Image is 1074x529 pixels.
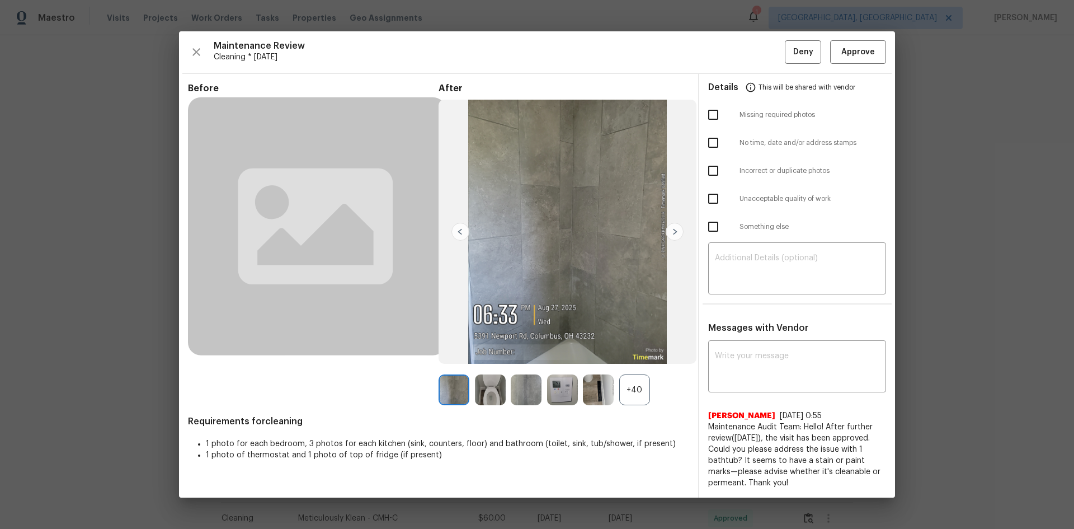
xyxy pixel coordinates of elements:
button: Approve [830,40,886,64]
div: Unacceptable quality of work [699,185,895,213]
span: Maintenance Review [214,40,785,52]
button: Deny [785,40,821,64]
div: Incorrect or duplicate photos [699,157,895,185]
span: [PERSON_NAME] [708,410,775,422]
span: Before [188,83,439,94]
span: Something else [739,222,886,232]
li: 1 photo of thermostat and 1 photo of top of fridge (if present) [206,450,689,461]
img: right-chevron-button-url [666,223,684,241]
span: Incorrect or duplicate photos [739,166,886,176]
div: +40 [619,374,650,405]
span: [DATE] 0:55 [780,412,822,420]
span: Approve [841,45,875,59]
span: Messages with Vendor [708,324,808,333]
div: Missing required photos [699,101,895,129]
span: Cleaning * [DATE] [214,52,785,63]
span: Unacceptable quality of work [739,194,886,204]
span: After [439,83,689,94]
li: 1 photo for each bedroom, 3 photos for each kitchen (sink, counters, floor) and bathroom (toilet,... [206,438,689,450]
img: left-chevron-button-url [451,223,469,241]
span: Details [708,74,738,101]
span: Deny [793,45,813,59]
span: Requirements for cleaning [188,416,689,427]
span: Missing required photos [739,110,886,120]
span: No time, date and/or address stamps [739,138,886,148]
span: This will be shared with vendor [759,74,855,101]
div: No time, date and/or address stamps [699,129,895,157]
div: Something else [699,213,895,241]
span: Maintenance Audit Team: Hello! After further review([DATE]), the visit has been approved. Could y... [708,422,886,489]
